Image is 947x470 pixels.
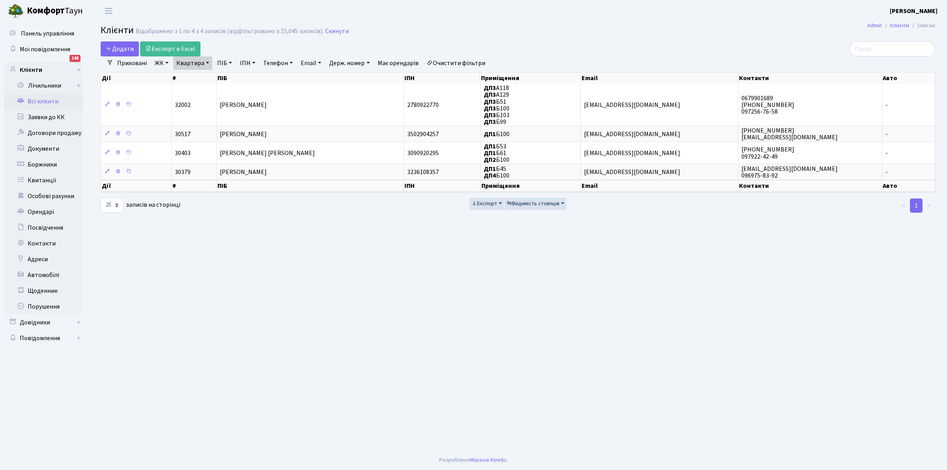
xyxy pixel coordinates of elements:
[9,78,83,94] a: Лічильники
[27,4,65,17] b: Комфорт
[173,56,212,70] a: Квартира
[407,168,439,176] span: 3236108357
[8,3,24,19] img: logo.png
[325,28,349,35] a: Скинути
[484,165,496,173] b: ДП1
[4,299,83,315] a: Порушення
[101,198,124,213] select: записів на сторінці
[217,180,404,192] th: ПІБ
[484,111,496,120] b: ДП3
[741,146,794,161] span: [PHONE_NUMBER] 097922-42-49
[439,456,508,464] div: Розроблено .
[890,21,909,30] a: Клієнти
[4,251,83,267] a: Адреси
[101,41,139,56] a: Додати
[855,17,947,34] nav: breadcrumb
[890,7,938,15] b: [PERSON_NAME]
[909,21,935,30] li: Список
[4,94,83,109] a: Всі клієнти
[4,267,83,283] a: Автомобілі
[850,41,935,56] input: Пошук...
[4,125,83,141] a: Договори продажу
[4,62,83,78] a: Клієнти
[101,180,172,192] th: Дії
[20,45,70,54] span: Мої повідомлення
[175,130,191,139] span: 30517
[480,73,580,84] th: Приміщення
[172,180,217,192] th: #
[101,198,180,213] label: записів на сторінці
[140,41,200,56] a: Експорт в Excel
[4,41,83,57] a: Мої повідомлення148
[407,130,439,139] span: 3502904257
[885,101,888,109] span: -
[175,101,191,109] span: 32002
[581,180,738,192] th: Email
[584,168,680,176] span: [EMAIL_ADDRESS][DOMAIN_NAME]
[4,109,83,125] a: Заявки до КК
[4,141,83,157] a: Документи
[237,56,258,70] a: ІПН
[152,56,172,70] a: ЖК
[885,130,888,139] span: -
[114,56,150,70] a: Приховані
[484,118,496,126] b: ДП3
[69,55,80,62] div: 148
[4,172,83,188] a: Квитанції
[404,73,480,84] th: ІПН
[472,200,497,208] span: Експорт
[584,149,680,157] span: [EMAIL_ADDRESS][DOMAIN_NAME]
[882,73,935,84] th: Авто
[4,26,83,41] a: Панель управління
[470,198,504,210] button: Експорт
[136,28,324,35] div: Відображено з 1 по 4 з 4 записів (відфільтровано з 15,045 записів).
[484,104,496,113] b: ДП3
[220,149,315,157] span: [PERSON_NAME] [PERSON_NAME]
[484,155,496,164] b: ДП2
[99,4,118,17] button: Переключити навігацію
[175,168,191,176] span: 30379
[885,149,888,157] span: -
[484,130,509,139] span: Б100
[741,165,838,180] span: [EMAIL_ADDRESS][DOMAIN_NAME] 096975-83-92
[882,180,935,192] th: Авто
[4,283,83,299] a: Щоденник
[374,56,422,70] a: Має орендарів
[584,101,680,109] span: [EMAIL_ADDRESS][DOMAIN_NAME]
[484,165,509,180] span: Б45 Б100
[4,188,83,204] a: Особові рахунки
[484,97,496,106] b: ДП3
[584,130,680,139] span: [EMAIL_ADDRESS][DOMAIN_NAME]
[470,456,507,464] a: Massive Kinetic
[867,21,882,30] a: Admin
[910,198,923,213] a: 1
[217,73,404,84] th: ПІБ
[4,236,83,251] a: Контакти
[484,171,496,180] b: ДП4
[484,142,496,151] b: ДП1
[4,157,83,172] a: Боржники
[581,73,738,84] th: Email
[4,220,83,236] a: Посвідчення
[484,142,509,164] span: Б53 Б61 Б100
[890,6,938,16] a: [PERSON_NAME]
[101,23,134,37] span: Клієнти
[484,130,496,139] b: ДП1
[481,180,581,192] th: Приміщення
[741,94,794,116] span: 0679901689 [PHONE_NUMBER] 097256-76-58
[4,330,83,346] a: Повідомлення
[298,56,324,70] a: Email
[738,180,882,192] th: Контакти
[484,90,496,99] b: ДП3
[21,29,74,38] span: Панель управління
[484,149,496,157] b: ДП1
[214,56,235,70] a: ПІБ
[407,101,439,109] span: 2780922770
[106,45,134,53] span: Додати
[220,130,267,139] span: [PERSON_NAME]
[404,180,480,192] th: ІПН
[4,204,83,220] a: Орендарі
[260,56,296,70] a: Телефон
[505,198,566,210] button: Видимість стовпців
[885,168,888,176] span: -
